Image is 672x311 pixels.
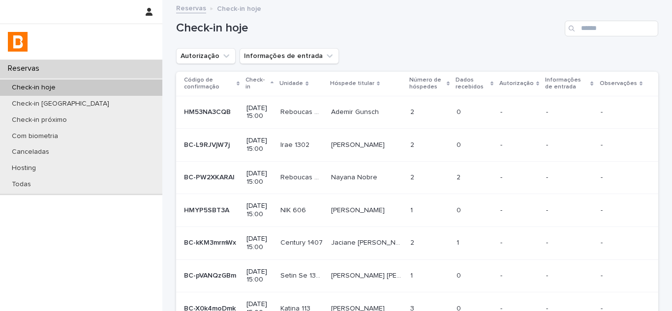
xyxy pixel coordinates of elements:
p: Reboucas 902 [280,171,325,182]
p: - [500,206,538,215]
p: Autorização [499,78,534,89]
p: NIK 606 [280,204,308,215]
p: Irae 1302 [280,139,311,149]
p: - [500,173,538,182]
p: - [546,108,592,116]
p: 2 [410,171,416,182]
p: Dados recebidos [456,75,488,93]
p: 2 [410,139,416,149]
p: Código de confirmação [184,75,234,93]
p: - [500,272,538,280]
p: [PERSON_NAME] [331,204,387,215]
p: Canceladas [4,148,57,156]
p: HM53NA3CQB [184,106,233,116]
p: [DATE] 15:00 [246,268,273,284]
p: - [546,173,592,182]
p: Nayana Nobre [331,171,379,182]
p: - [546,141,592,149]
p: [PERSON_NAME] [331,139,387,149]
button: Autorização [176,48,236,64]
p: - [546,206,592,215]
p: Todas [4,180,39,189]
tr: BC-PW2XKARAlBC-PW2XKARAl [DATE] 15:00Reboucas 902Reboucas 902 Nayana NobreNayana Nobre 22 22 --- [176,161,658,194]
tr: BC-kKM3mrmWxBC-kKM3mrmWx [DATE] 15:00Century 1407Century 1407 Jaciane [PERSON_NAME] [PERSON_NAME]... [176,226,658,259]
p: - [601,239,642,247]
p: [DATE] 15:00 [246,104,273,121]
p: Check-in hoje [4,84,63,92]
tr: BC-L9RJVjW7jBC-L9RJVjW7j [DATE] 15:00Irae 1302Irae 1302 [PERSON_NAME][PERSON_NAME] 22 00 --- [176,129,658,162]
img: zVaNuJHRTjyIjT5M9Xd5 [8,32,28,52]
p: - [546,239,592,247]
a: Reservas [176,2,206,13]
p: 0 [457,270,463,280]
p: Check-in próximo [4,116,75,124]
p: Setin Se 1308 [280,270,325,280]
p: BC-PW2XKARAl [184,171,236,182]
p: 1 [457,237,461,247]
p: - [546,272,592,280]
p: - [500,141,538,149]
p: - [601,141,642,149]
tr: HMYP5SBT3AHMYP5SBT3A [DATE] 15:00NIK 606NIK 606 [PERSON_NAME][PERSON_NAME] 11 00 --- [176,194,658,227]
p: Check-in [245,75,268,93]
p: 2 [410,237,416,247]
p: 2 [457,171,462,182]
p: Hóspede titular [330,78,374,89]
p: - [500,239,538,247]
p: 0 [457,106,463,116]
tr: BC-pVANQzGBmBC-pVANQzGBm [DATE] 15:00Setin Se 1308Setin Se 1308 [PERSON_NAME] [PERSON_NAME][PERSO... [176,259,658,292]
p: Informações de entrada [545,75,588,93]
p: BC-kKM3mrmWx [184,237,238,247]
p: - [601,272,642,280]
button: Informações de entrada [240,48,339,64]
p: BC-pVANQzGBm [184,270,238,280]
p: Hosting [4,164,44,172]
p: Número de hóspedes [409,75,445,93]
input: Search [565,21,658,36]
p: Century 1407 [280,237,325,247]
p: 0 [457,204,463,215]
p: 1 [410,204,415,215]
p: 0 [457,139,463,149]
p: [DATE] 15:00 [246,137,273,153]
p: [DATE] 15:00 [246,235,273,252]
p: HMYP5SBT3A [184,204,231,215]
p: [DATE] 15:00 [246,170,273,186]
p: Reservas [4,64,47,73]
p: BC-L9RJVjW7j [184,139,232,149]
p: Francisco Nogueira Saldanha Franco [331,270,404,280]
p: Observações [600,78,637,89]
p: Reboucas 909 [280,106,325,116]
p: Unidade [279,78,303,89]
p: Com biometria [4,132,66,141]
p: - [601,206,642,215]
p: - [601,108,642,116]
p: - [601,173,642,182]
p: Jaciane Martins Ferreira [331,237,404,247]
p: [DATE] 15:00 [246,202,273,219]
p: 1 [410,270,415,280]
p: Check-in hoje [217,2,261,13]
p: 2 [410,106,416,116]
p: Ademir Gunsch [331,106,381,116]
p: - [500,108,538,116]
p: Check-in [GEOGRAPHIC_DATA] [4,100,117,108]
tr: HM53NA3CQBHM53NA3CQB [DATE] 15:00Reboucas 909Reboucas 909 Ademir GunschAdemir Gunsch 22 00 --- [176,96,658,129]
h1: Check-in hoje [176,21,561,35]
